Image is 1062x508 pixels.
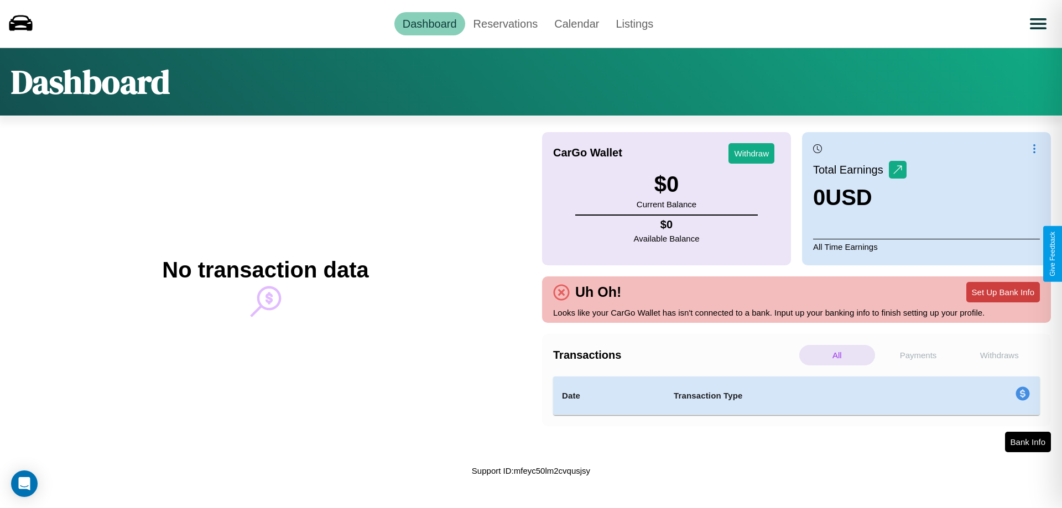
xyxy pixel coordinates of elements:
[961,345,1037,365] p: Withdraws
[570,284,627,300] h4: Uh Oh!
[966,282,1040,302] button: Set Up Bank Info
[634,231,700,246] p: Available Balance
[607,12,662,35] a: Listings
[637,172,696,197] h3: $ 0
[674,389,925,402] h4: Transaction Type
[465,12,546,35] a: Reservations
[546,12,607,35] a: Calendar
[634,218,700,231] h4: $ 0
[728,143,774,164] button: Withdraw
[11,59,170,104] h1: Dashboard
[562,389,656,402] h4: Date
[813,239,1040,254] p: All Time Earnings
[813,160,889,180] p: Total Earnings
[813,185,907,210] h3: 0 USD
[1049,232,1056,276] div: Give Feedback
[637,197,696,212] p: Current Balance
[472,463,590,478] p: Support ID: mfeyc50lm2cvqusjsy
[553,146,622,159] h4: CarGo Wallet
[553,305,1040,320] p: Looks like your CarGo Wallet has isn't connected to a bank. Input up your banking info to finish ...
[11,470,38,497] div: Open Intercom Messenger
[881,345,956,365] p: Payments
[1005,432,1051,452] button: Bank Info
[553,349,796,362] h4: Transactions
[1023,8,1054,39] button: Open menu
[799,345,875,365] p: All
[394,12,465,35] a: Dashboard
[553,376,1040,415] table: simple table
[162,258,368,282] h2: No transaction data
